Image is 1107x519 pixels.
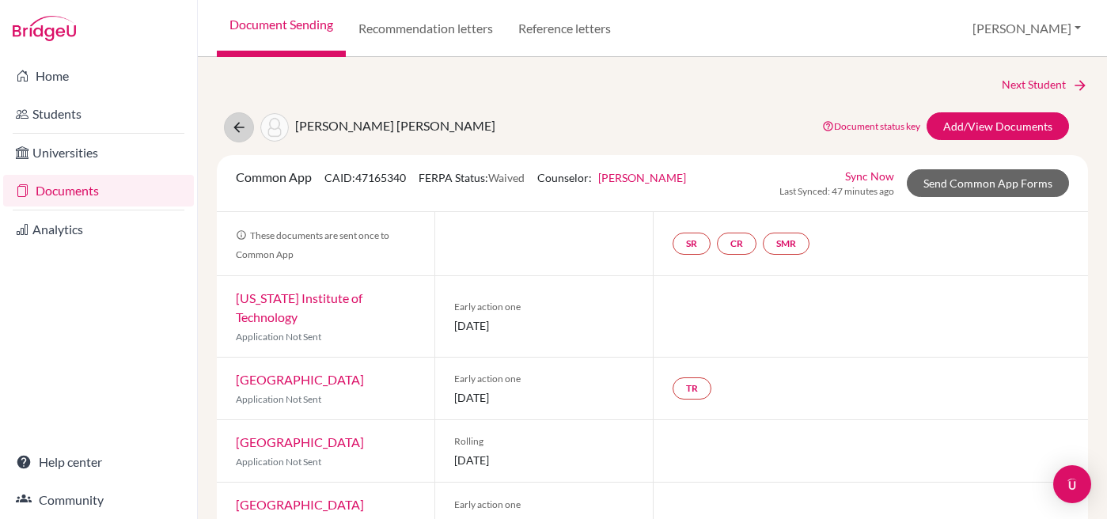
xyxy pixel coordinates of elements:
[454,498,633,512] span: Early action one
[537,171,686,184] span: Counselor:
[236,290,362,324] a: [US_STATE] Institute of Technology
[295,118,495,133] span: [PERSON_NAME] [PERSON_NAME]
[3,98,194,130] a: Students
[236,497,364,512] a: [GEOGRAPHIC_DATA]
[1053,465,1091,503] div: Open Intercom Messenger
[236,229,389,260] span: These documents are sent once to Common App
[236,331,321,343] span: Application Not Sent
[907,169,1069,197] a: Send Common App Forms
[236,434,364,449] a: [GEOGRAPHIC_DATA]
[454,389,633,406] span: [DATE]
[236,393,321,405] span: Application Not Sent
[13,16,76,41] img: Bridge-U
[454,317,633,334] span: [DATE]
[822,120,920,132] a: Document status key
[324,171,406,184] span: CAID: 47165340
[3,60,194,92] a: Home
[3,137,194,169] a: Universities
[454,300,633,314] span: Early action one
[3,446,194,478] a: Help center
[454,372,633,386] span: Early action one
[3,484,194,516] a: Community
[779,184,894,199] span: Last Synced: 47 minutes ago
[673,377,711,400] a: TR
[965,13,1088,44] button: [PERSON_NAME]
[236,456,321,468] span: Application Not Sent
[3,214,194,245] a: Analytics
[1002,76,1088,93] a: Next Student
[488,171,525,184] span: Waived
[673,233,711,255] a: SR
[3,175,194,206] a: Documents
[454,452,633,468] span: [DATE]
[598,171,686,184] a: [PERSON_NAME]
[845,168,894,184] a: Sync Now
[454,434,633,449] span: Rolling
[927,112,1069,140] a: Add/View Documents
[236,372,364,387] a: [GEOGRAPHIC_DATA]
[236,169,312,184] span: Common App
[419,171,525,184] span: FERPA Status:
[717,233,756,255] a: CR
[763,233,809,255] a: SMR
